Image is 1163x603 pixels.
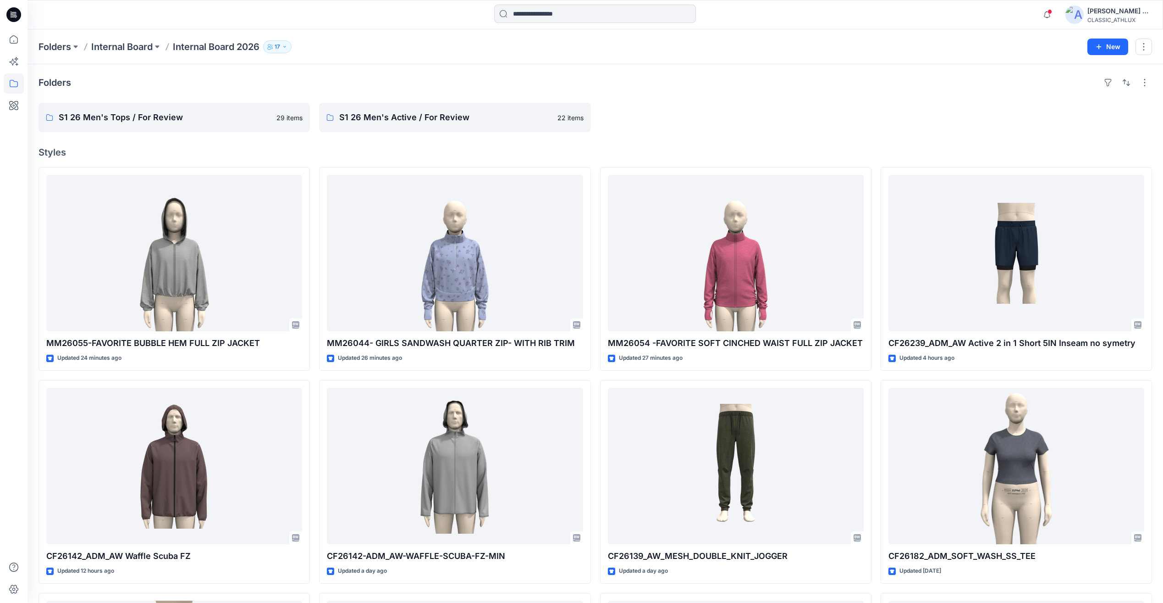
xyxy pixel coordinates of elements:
[327,388,583,544] a: CF26142-ADM_AW-WAFFLE-SCUBA-FZ-MIN
[275,42,280,52] p: 17
[276,113,303,123] p: 29 items
[338,353,402,363] p: Updated 26 minutes ago
[327,337,583,350] p: MM26044- GIRLS SANDWASH QUARTER ZIP- WITH RIB TRIM
[39,40,71,53] a: Folders
[46,550,302,563] p: CF26142_ADM_AW Waffle Scuba FZ
[46,337,302,350] p: MM26055-FAVORITE BUBBLE HEM FULL ZIP JACKET
[888,388,1144,544] a: CF26182_ADM_SOFT_WASH_SS_TEE
[327,550,583,563] p: CF26142-ADM_AW-WAFFLE-SCUBA-FZ-MIN
[1087,6,1152,17] div: [PERSON_NAME] Cfai
[557,113,584,123] p: 22 items
[57,353,121,363] p: Updated 24 minutes ago
[608,337,864,350] p: MM26054 -FAVORITE SOFT CINCHED WAIST FULL ZIP JACKET
[339,111,551,124] p: S1 26 Men's Active / For Review
[899,353,954,363] p: Updated 4 hours ago
[888,175,1144,331] a: CF26239_ADM_AW Active 2 in 1 Short 5IN Inseam no symetry
[888,337,1144,350] p: CF26239_ADM_AW Active 2 in 1 Short 5IN Inseam no symetry
[1065,6,1084,24] img: avatar
[39,103,310,132] a: S1 26 Men's Tops / For Review29 items
[619,566,668,576] p: Updated a day ago
[338,566,387,576] p: Updated a day ago
[39,147,1152,158] h4: Styles
[327,175,583,331] a: MM26044- GIRLS SANDWASH QUARTER ZIP- WITH RIB TRIM
[608,388,864,544] a: CF26139_AW_MESH_DOUBLE_KNIT_JOGGER
[1087,17,1152,23] div: CLASSIC_ATHLUX
[39,77,71,88] h4: Folders
[46,175,302,331] a: MM26055-FAVORITE BUBBLE HEM FULL ZIP JACKET
[1087,39,1128,55] button: New
[608,175,864,331] a: MM26054 -FAVORITE SOFT CINCHED WAIST FULL ZIP JACKET
[619,353,683,363] p: Updated 27 minutes ago
[888,550,1144,563] p: CF26182_ADM_SOFT_WASH_SS_TEE
[263,40,292,53] button: 17
[46,388,302,544] a: CF26142_ADM_AW Waffle Scuba FZ
[173,40,259,53] p: Internal Board 2026
[59,111,271,124] p: S1 26 Men's Tops / For Review
[899,566,941,576] p: Updated [DATE]
[57,566,114,576] p: Updated 12 hours ago
[319,103,590,132] a: S1 26 Men's Active / For Review22 items
[608,550,864,563] p: CF26139_AW_MESH_DOUBLE_KNIT_JOGGER
[91,40,153,53] a: Internal Board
